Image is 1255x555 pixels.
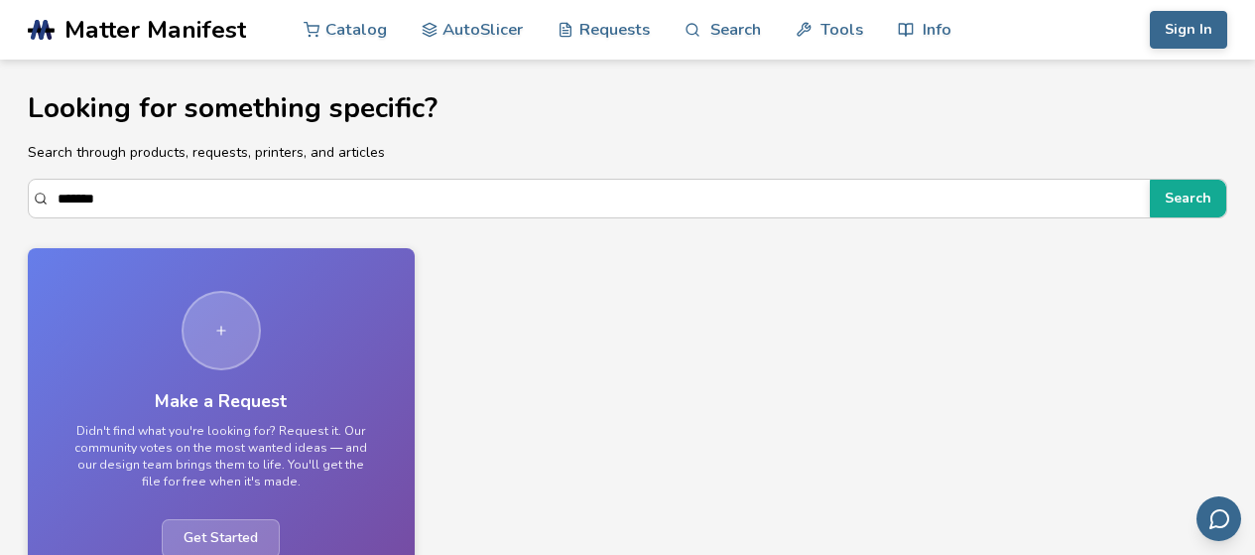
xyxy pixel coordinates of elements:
span: Matter Manifest [64,16,246,44]
button: Send feedback via email [1196,496,1241,541]
p: Search through products, requests, printers, and articles [28,142,1227,163]
p: Didn't find what you're looking for? Request it. Our community votes on the most wanted ideas — a... [72,423,370,491]
button: Sign In [1150,11,1227,49]
h3: Make a Request [155,391,287,412]
button: Search [1150,180,1226,217]
input: Search [58,181,1140,216]
h1: Looking for something specific? [28,93,1227,124]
